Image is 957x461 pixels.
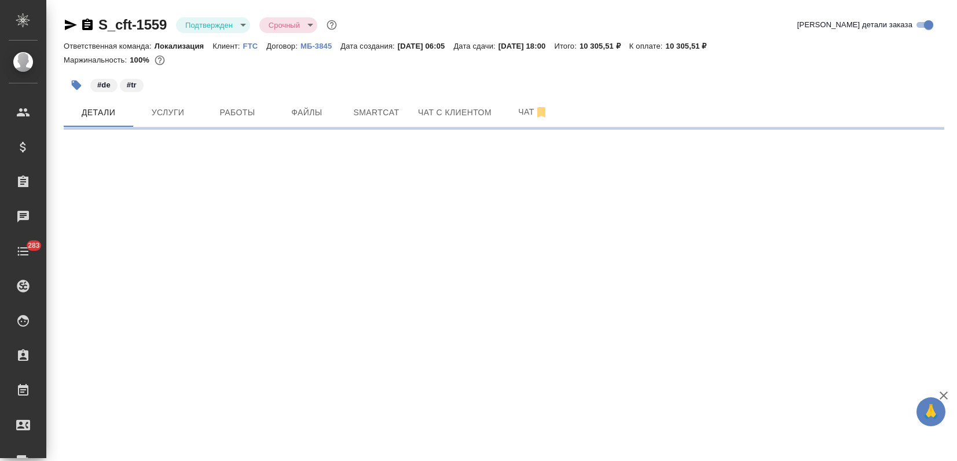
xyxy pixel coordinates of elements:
button: 0.00 EUR; 0.00 RUB; [152,53,167,68]
p: 10 305,51 ₽ [666,42,716,50]
button: Скопировать ссылку [80,18,94,32]
p: Итого: [554,42,579,50]
a: FTC [243,41,267,50]
div: Подтвержден [176,17,250,33]
p: 100% [130,56,152,64]
p: Дата сдачи: [453,42,498,50]
svg: Отписаться [534,105,548,119]
p: Дата создания: [340,42,397,50]
p: Ответственная команда: [64,42,155,50]
button: Срочный [265,20,303,30]
span: Услуги [140,105,196,120]
button: Подтвержден [182,20,236,30]
button: Доп статусы указывают на важность/срочность заказа [324,17,339,32]
p: Маржинальность: [64,56,130,64]
p: Договор: [266,42,300,50]
a: S_cft-1559 [98,17,167,32]
button: 🙏 [916,397,945,426]
span: tr [119,79,145,89]
span: [PERSON_NAME] детали заказа [797,19,912,31]
span: de [89,79,119,89]
span: Работы [210,105,265,120]
a: 283 [3,237,43,266]
p: Локализация [155,42,213,50]
p: 10 305,51 ₽ [580,42,629,50]
p: [DATE] 18:00 [498,42,555,50]
div: Подтвержден [259,17,317,33]
span: Чат [505,105,561,119]
span: Файлы [279,105,335,120]
span: 🙏 [921,400,941,424]
p: #de [97,79,111,91]
p: К оплате: [629,42,666,50]
p: #tr [127,79,137,91]
a: МБ-3845 [300,41,340,50]
span: Smartcat [349,105,404,120]
p: МБ-3845 [300,42,340,50]
button: Добавить тэг [64,72,89,98]
button: Скопировать ссылку для ЯМессенджера [64,18,78,32]
p: [DATE] 06:05 [398,42,454,50]
span: Чат с клиентом [418,105,492,120]
span: 283 [21,240,47,251]
p: FTC [243,42,267,50]
span: Детали [71,105,126,120]
p: Клиент: [212,42,243,50]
